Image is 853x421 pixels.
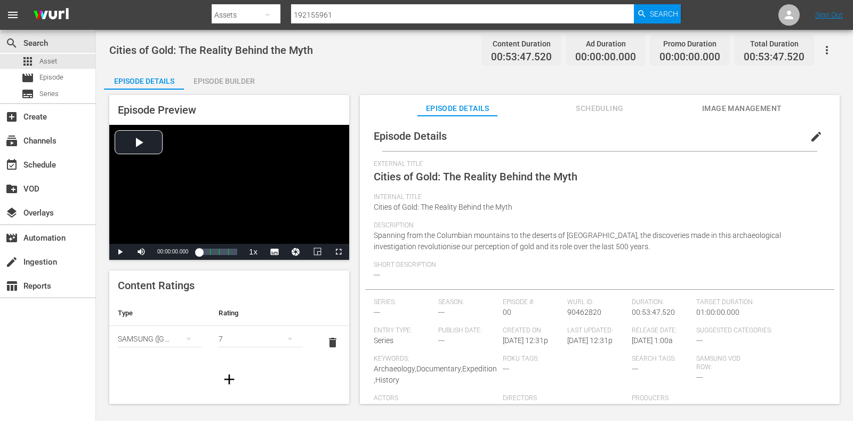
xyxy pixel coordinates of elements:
span: --- [374,271,380,279]
span: Cities of Gold: The Reality Behind the Myth [374,170,577,183]
span: Actors [374,394,497,403]
button: Episode Builder [184,68,264,90]
span: Producers [632,394,755,403]
div: Progress Bar [199,249,237,255]
button: Mute [131,244,152,260]
button: Playback Rate [243,244,264,260]
button: Episode Details [104,68,184,90]
span: Duration: [632,298,691,307]
span: Schedule [5,158,18,171]
span: Description [374,221,820,230]
span: Series [21,88,34,100]
span: Episode [39,72,63,83]
span: Cities of Gold: The Reality Behind the Myth [374,203,512,211]
span: 00:53:47.520 [632,308,675,316]
div: SAMSUNG ([GEOGRAPHIC_DATA] (the Republic of)) [118,324,202,354]
div: Ad Duration [575,36,636,51]
span: Spanning from the Columbian mountains to the deserts of [GEOGRAPHIC_DATA], the discoveries made i... [374,231,781,251]
span: [DATE] 12:31p [567,336,613,345]
button: edit [803,124,829,149]
span: Series [39,89,59,99]
div: Episode Details [104,68,184,94]
span: Automation [5,232,18,244]
button: Subtitles [264,244,285,260]
span: menu [6,9,19,21]
span: 00 [503,308,511,316]
span: Episode Preview [118,104,196,116]
span: 00:00:00.000 [659,51,720,63]
span: Asset [39,56,57,67]
span: --- [438,336,445,345]
span: edit [810,130,823,143]
span: VOD [5,182,18,195]
span: [DATE] 1:00a [632,336,673,345]
span: Ingestion [5,256,18,268]
span: Created On: [503,327,562,335]
span: Samsung VOD Row: [696,355,755,372]
span: --- [632,364,638,373]
button: Picture-in-Picture [307,244,328,260]
span: Season: [438,298,497,307]
span: Archaeology,Documentary,Expedition,History [374,364,497,384]
span: 90462820 [567,308,601,316]
span: Reports [5,280,18,292]
div: Episode Builder [184,68,264,94]
div: Promo Duration [659,36,720,51]
span: --- [503,404,509,412]
table: simple table [109,300,349,359]
span: Episode [21,72,34,84]
span: Episode Details [417,102,497,115]
span: --- [503,364,509,373]
span: Short Description [374,261,820,269]
th: Type [109,300,210,326]
span: 00:00:00.000 [575,51,636,63]
div: 7 [219,324,302,354]
button: delete [320,330,345,355]
span: Cities of Gold: The Reality Behind the Myth [109,44,313,57]
div: Content Duration [491,36,552,51]
span: Directors [503,394,626,403]
span: Channels [5,134,18,147]
span: --- [374,404,380,412]
th: Rating [210,300,311,326]
span: --- [374,308,380,316]
span: 01:00:00.000 [696,308,739,316]
span: Roku Tags: [503,355,626,363]
span: Keywords: [374,355,497,363]
span: Search Tags: [632,355,691,363]
span: Image Management [702,102,782,115]
span: Last Updated: [567,327,626,335]
span: --- [632,404,638,412]
span: Entry Type: [374,327,433,335]
span: Publish Date: [438,327,497,335]
a: Sign Out [815,11,843,19]
span: Episode Details [374,130,447,142]
span: Series: [374,298,433,307]
span: 00:53:47.520 [491,51,552,63]
button: Fullscreen [328,244,349,260]
span: Internal Title [374,193,820,202]
button: Play [109,244,131,260]
span: [DATE] 12:31p [503,336,548,345]
span: External Title [374,160,820,169]
span: Episode #: [503,298,562,307]
span: Suggested Categories: [696,327,820,335]
span: Asset [21,55,34,68]
span: delete [326,336,339,349]
button: Search [634,4,681,23]
span: Wurl ID: [567,298,626,307]
span: Target Duration: [696,298,820,307]
span: 00:53:47.520 [744,51,804,63]
span: Overlays [5,206,18,219]
span: Search [5,37,18,50]
div: Total Duration [744,36,804,51]
span: Search [650,4,678,23]
span: --- [438,308,445,316]
span: Content Ratings [118,279,195,292]
span: Scheduling [560,102,640,115]
button: Jump To Time [285,244,307,260]
span: Series [374,336,393,345]
span: Release Date: [632,327,691,335]
span: --- [696,373,703,382]
span: --- [696,336,703,345]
